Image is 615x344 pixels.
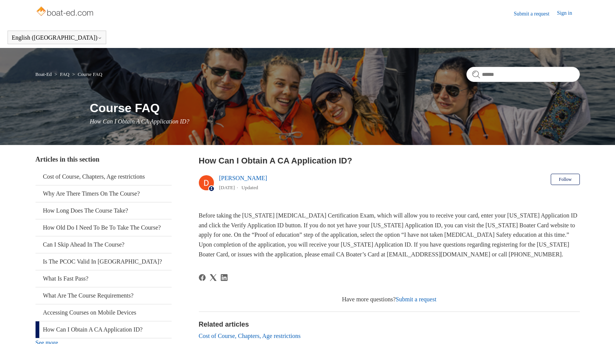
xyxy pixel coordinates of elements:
[36,304,172,321] a: Accessing Courses on Mobile Devices
[36,5,96,20] img: Boat-Ed Help Center home page
[60,71,70,77] a: FAQ
[219,175,267,181] a: [PERSON_NAME]
[199,333,301,339] a: Cost of Course, Chapters, Age restrictions
[90,118,189,125] span: How Can I Obtain A CA Application ID?
[36,321,172,338] a: How Can I Obtain A CA Application ID?
[53,71,71,77] li: FAQ
[199,154,580,167] h2: How Can I Obtain A CA Application ID?
[199,319,580,330] h2: Related articles
[71,71,102,77] li: Course FAQ
[36,156,99,163] span: Articles in this section
[78,71,102,77] a: Course FAQ
[557,9,579,18] a: Sign in
[36,185,172,202] a: Why Are There Timers On The Course?
[36,71,52,77] a: Boat-Ed
[12,34,102,41] button: English ([GEOGRAPHIC_DATA])
[90,99,580,117] h1: Course FAQ
[199,212,578,257] span: Before taking the [US_STATE] [MEDICAL_DATA] Certification Exam, which will allow you to receive y...
[36,287,172,304] a: What Are The Course Requirements?
[36,202,172,219] a: How Long Does The Course Take?
[219,185,235,190] time: 03/01/2024, 13:15
[396,296,437,302] a: Submit a request
[36,236,172,253] a: Can I Skip Ahead In The Course?
[242,185,258,190] li: Updated
[199,274,206,281] a: Facebook
[36,253,172,270] a: Is The PCOC Valid In [GEOGRAPHIC_DATA]?
[199,295,580,304] div: Have more questions?
[551,174,579,185] button: Follow Article
[36,168,172,185] a: Cost of Course, Chapters, Age restrictions
[514,10,557,18] a: Submit a request
[210,274,217,281] a: X Corp
[210,274,217,281] svg: Share this page on X Corp
[199,274,206,281] svg: Share this page on Facebook
[466,67,580,82] input: Search
[36,270,172,287] a: What Is Fast Pass?
[36,219,172,236] a: How Old Do I Need To Be To Take The Course?
[36,71,53,77] li: Boat-Ed
[221,274,228,281] svg: Share this page on LinkedIn
[221,274,228,281] a: LinkedIn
